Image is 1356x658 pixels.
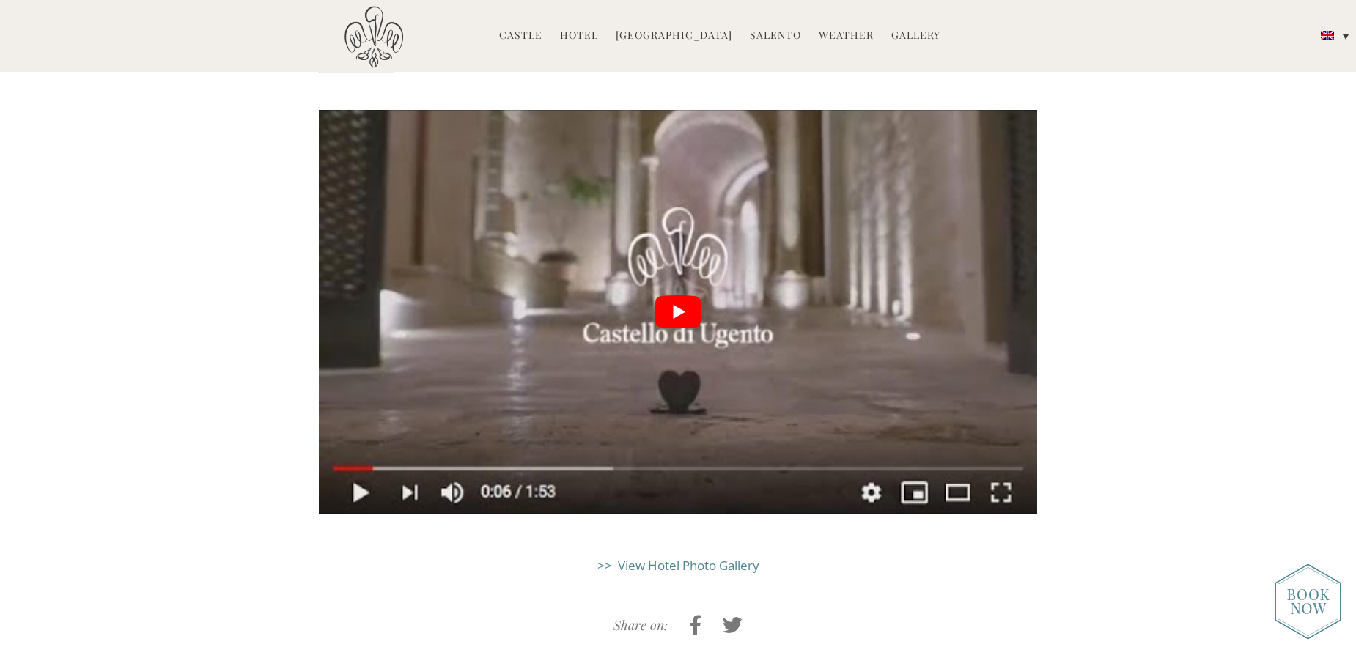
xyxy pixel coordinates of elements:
[891,28,940,45] a: Gallery
[560,28,598,45] a: Hotel
[616,28,732,45] a: [GEOGRAPHIC_DATA]
[1321,31,1334,40] img: English
[499,28,542,45] a: Castle
[597,557,759,574] a: >> View Hotel Photo Gallery
[750,28,801,45] a: Salento
[1275,563,1341,640] img: new-booknow.png
[819,28,874,45] a: Weather
[319,110,1037,514] button: play Youtube video
[344,6,403,68] img: Castello di Ugento
[613,618,668,633] h4: Share on:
